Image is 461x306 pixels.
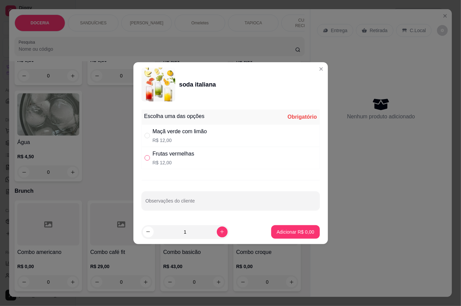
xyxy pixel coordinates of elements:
[142,68,175,101] img: product-image
[271,225,319,239] button: Adicionar R$ 0,00
[217,227,228,237] button: increase-product-quantity
[153,127,207,136] div: Maçã verde com limão
[144,112,205,120] div: Escolha uma das opções
[153,159,195,166] p: R$ 12,00
[146,200,316,207] input: Observações do cliente
[316,64,327,74] button: Close
[179,80,216,89] div: soda italiana
[143,227,154,237] button: decrease-product-quantity
[287,113,317,121] div: Obrigatório
[153,137,207,144] p: R$ 12,00
[277,229,314,235] p: Adicionar R$ 0,00
[153,150,195,158] div: Frutas vermelhas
